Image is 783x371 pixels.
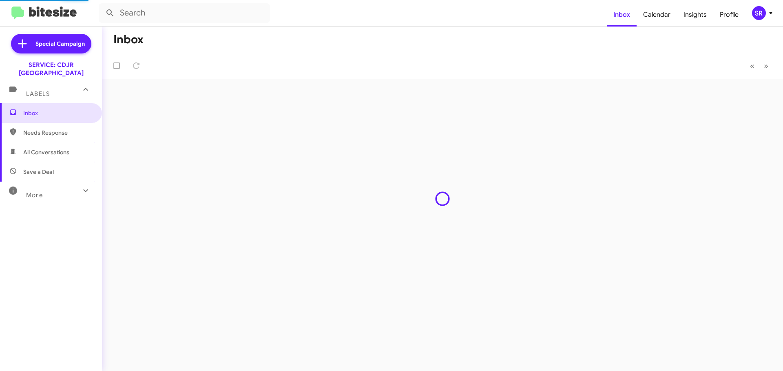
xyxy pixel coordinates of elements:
nav: Page navigation example [745,58,773,74]
a: Profile [713,3,745,27]
span: » [764,61,768,71]
div: SR [752,6,766,20]
button: Next [759,58,773,74]
input: Search [99,3,270,23]
a: Special Campaign [11,34,91,53]
h1: Inbox [113,33,144,46]
span: Labels [26,90,50,98]
span: « [750,61,754,71]
a: Inbox [607,3,637,27]
button: SR [745,6,774,20]
a: Calendar [637,3,677,27]
a: Insights [677,3,713,27]
span: All Conversations [23,148,69,156]
span: Special Campaign [35,40,85,48]
button: Previous [745,58,759,74]
span: Inbox [23,109,93,117]
span: More [26,191,43,199]
span: Save a Deal [23,168,54,176]
span: Needs Response [23,129,93,137]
